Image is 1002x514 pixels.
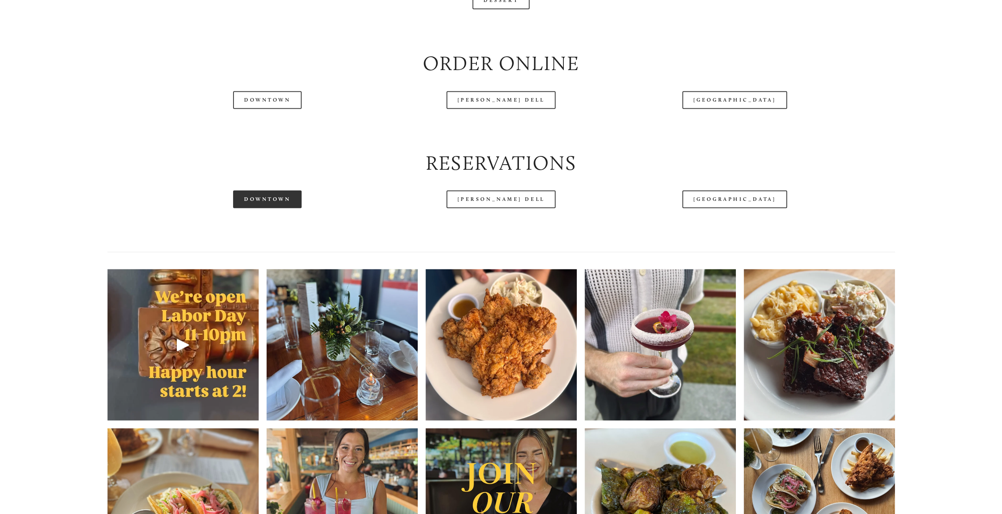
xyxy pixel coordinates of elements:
a: [GEOGRAPHIC_DATA] [682,190,787,208]
a: [PERSON_NAME] Dell [446,190,556,208]
a: Downtown [233,190,302,208]
img: Peak summer calls for fall-off-the-bone barbecue ribs 🙌 [744,244,895,445]
img: The classic fried chicken &mdash; Always a stunner. We love bringing this dish to the table &mdas... [426,244,577,445]
img: Who else is melting in this heat? 🌺🧊🍹 Come hang out with us and enjoy your favorite perfectly chi... [585,244,736,445]
img: The table is set ✨ we&rsquo;re looking forward to seeing you this weekend! Remember, free parking... [267,244,418,445]
a: [GEOGRAPHIC_DATA] [682,91,787,109]
a: Downtown [233,91,302,109]
h2: Reservations [107,149,895,177]
a: [PERSON_NAME] Dell [446,91,556,109]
